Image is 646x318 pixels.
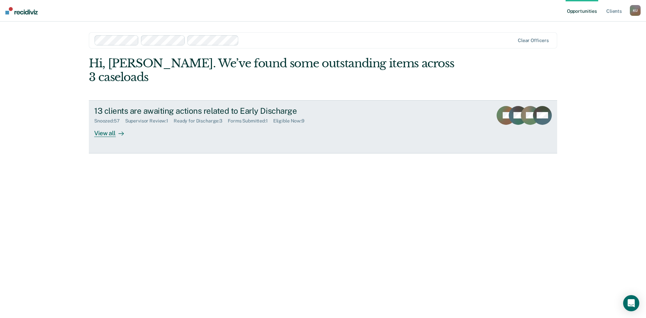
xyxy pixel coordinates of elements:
img: Recidiviz [5,7,38,14]
div: Forms Submitted : 1 [228,118,273,124]
div: Clear officers [518,38,549,43]
div: Supervisor Review : 1 [125,118,174,124]
div: Eligible Now : 9 [273,118,310,124]
div: Snoozed : 57 [94,118,125,124]
button: KU [630,5,641,16]
div: 13 clients are awaiting actions related to Early Discharge [94,106,330,116]
div: View all [94,124,132,137]
div: Ready for Discharge : 3 [174,118,228,124]
div: Open Intercom Messenger [623,295,639,311]
a: 13 clients are awaiting actions related to Early DischargeSnoozed:57Supervisor Review:1Ready for ... [89,100,557,153]
div: K U [630,5,641,16]
div: Hi, [PERSON_NAME]. We’ve found some outstanding items across 3 caseloads [89,57,464,84]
